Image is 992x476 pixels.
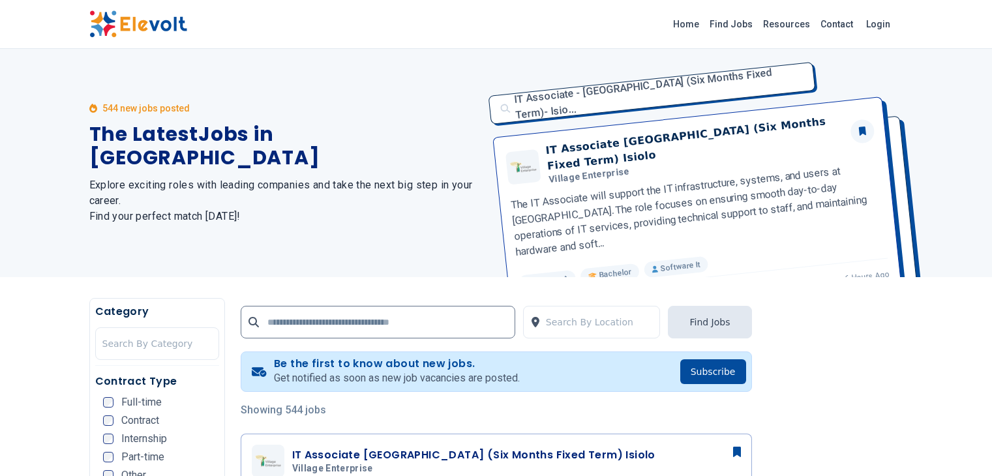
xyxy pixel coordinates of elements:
[95,304,219,320] h5: Category
[103,397,113,408] input: Full-time
[758,14,815,35] a: Resources
[274,357,520,370] h4: Be the first to know about new jobs.
[103,452,113,462] input: Part-time
[680,359,746,384] button: Subscribe
[121,397,162,408] span: Full-time
[292,447,655,463] h3: IT Associate [GEOGRAPHIC_DATA] (Six Months Fixed Term) Isiolo
[668,14,704,35] a: Home
[103,415,113,426] input: Contract
[89,10,187,38] img: Elevolt
[668,306,751,338] button: Find Jobs
[121,452,164,462] span: Part-time
[102,102,190,115] p: 544 new jobs posted
[89,123,481,170] h1: The Latest Jobs in [GEOGRAPHIC_DATA]
[815,14,858,35] a: Contact
[103,434,113,444] input: Internship
[858,11,898,37] a: Login
[95,374,219,389] h5: Contract Type
[121,434,167,444] span: Internship
[89,177,481,224] h2: Explore exciting roles with leading companies and take the next big step in your career. Find you...
[704,14,758,35] a: Find Jobs
[274,370,520,386] p: Get notified as soon as new job vacancies are posted.
[121,415,159,426] span: Contract
[255,454,281,467] img: Village Enterprise
[292,463,373,475] span: Village Enterprise
[241,402,752,418] p: Showing 544 jobs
